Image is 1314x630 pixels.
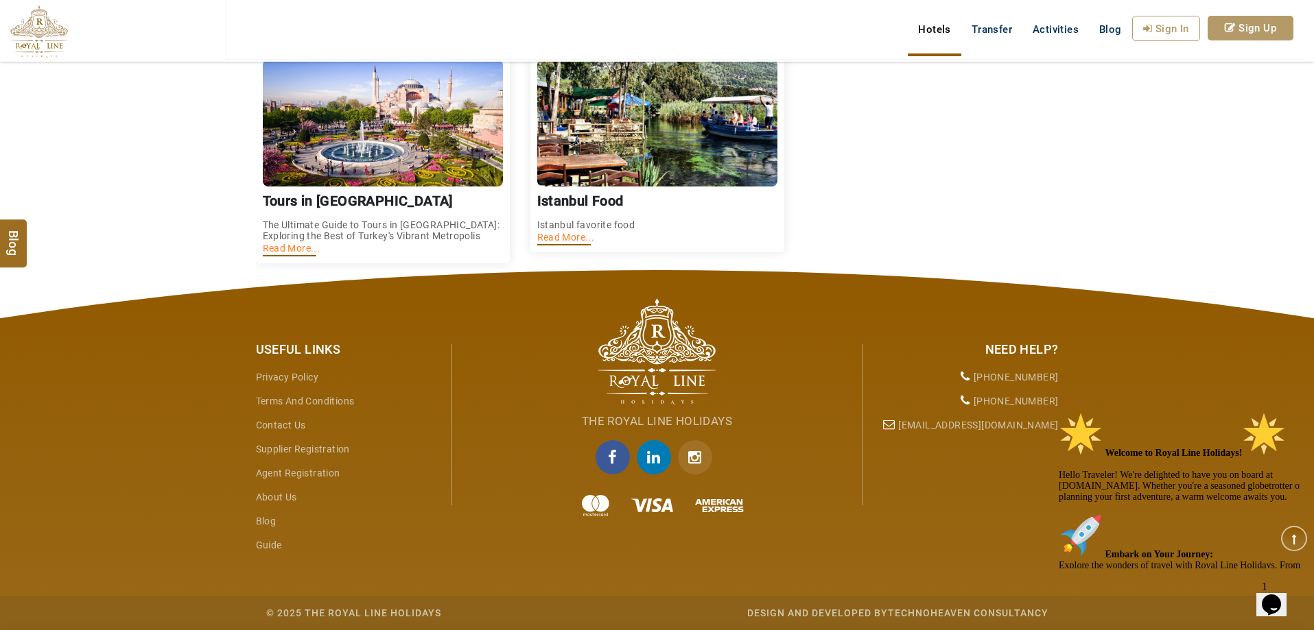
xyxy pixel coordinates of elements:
[256,420,306,431] a: Contact Us
[256,372,319,383] a: Privacy Policy
[256,492,297,502] a: About Us
[537,193,777,209] h3: Istanbul Food
[1208,16,1293,40] a: Sign Up
[263,60,503,186] img: Tours in Istanbul
[266,606,441,620] div: © 2025 The Royal Line Holidays
[534,606,1048,620] div: Design and Developed by
[537,219,777,230] p: Istanbul favorite food
[598,298,716,404] img: The Royal Line Holidays
[637,440,678,474] a: linkedin
[1053,407,1300,568] iframe: chat widget
[263,219,503,241] p: The Ultimate Guide to Tours in [GEOGRAPHIC_DATA]: Exploring the Best of Turkey's Vibrant Metropolis
[873,389,1059,413] li: [PHONE_NUMBER]
[1022,16,1089,43] a: Activities
[263,243,320,254] a: Read More...
[1099,23,1122,36] span: Blog
[5,41,250,254] span: Hello Traveler! We're delighted to have you on board at [DOMAIN_NAME]. Whether you're a seasoned ...
[10,5,68,58] img: The Royal Line Holidays
[5,230,23,242] span: Blog
[678,440,719,474] a: Instagram
[5,107,49,151] img: :rocket:
[256,341,441,359] div: Useful Links
[596,440,637,474] a: facebook
[256,444,350,455] a: Supplier Registration
[888,607,1048,618] a: Technoheaven Consultancy
[908,16,961,43] a: Hotels
[582,414,732,428] span: The Royal Line Holidays
[5,5,49,49] img: :star2:
[1256,575,1300,616] iframe: chat widget
[52,143,161,153] strong: Embark on Your Journey:
[873,341,1059,359] div: Need Help?
[256,540,282,550] a: guide
[1089,16,1132,43] a: Blog
[873,365,1059,389] li: [PHONE_NUMBER]
[1132,16,1200,41] a: Sign In
[263,193,503,209] h3: Tours in [GEOGRAPHIC_DATA]
[189,5,233,49] img: :star2:
[52,41,233,51] strong: Welcome to Royal Line Holidays!
[256,396,355,407] a: Terms and Conditions
[5,5,253,255] div: 🌟 Welcome to Royal Line Holidays!🌟Hello Traveler! We're delighted to have you on board at [DOMAIN...
[537,60,777,186] img: istanbul
[256,516,277,526] a: Blog
[898,420,1058,431] a: [EMAIL_ADDRESS][DOMAIN_NAME]
[256,468,340,478] a: Agent Registration
[961,16,1022,43] a: Transfer
[537,232,595,243] a: Read More...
